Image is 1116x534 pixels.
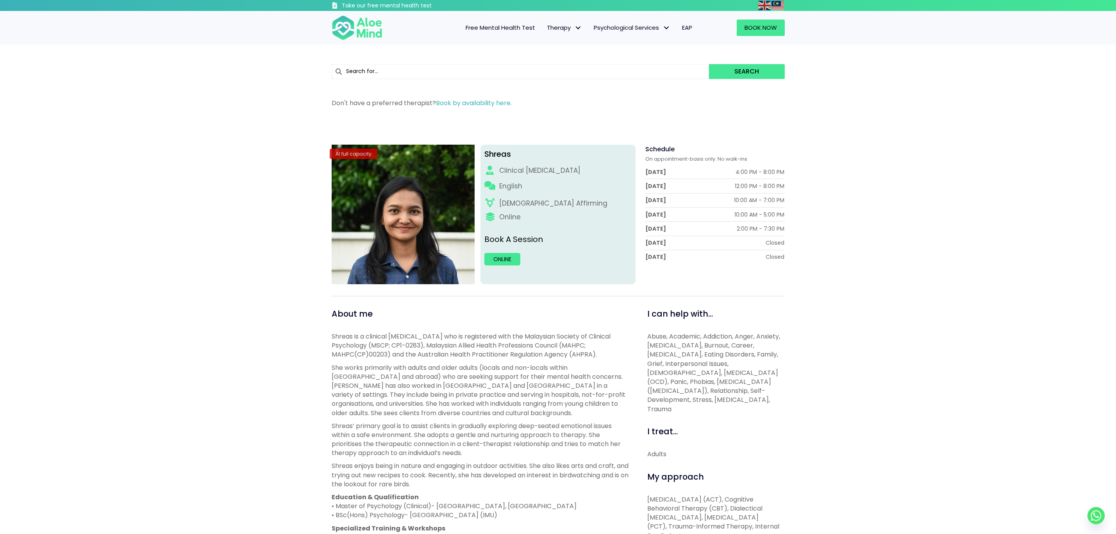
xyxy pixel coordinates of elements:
[771,1,785,10] a: Malay
[735,182,784,190] div: 12:00 PM - 8:00 PM
[645,196,666,204] div: [DATE]
[332,308,373,319] span: About me
[647,471,704,482] span: My approach
[541,20,588,36] a: TherapyTherapy: submenu
[332,2,473,11] a: Take our free mental health test
[484,149,632,160] div: Shreas
[734,196,784,204] div: 10:00 AM - 7:00 PM
[736,168,784,176] div: 4:00 PM - 8:00 PM
[332,493,630,520] p: • Master of Psychology (Clinical)- [GEOGRAPHIC_DATA], [GEOGRAPHIC_DATA] • BSc(Hons) Psychology- [...
[332,15,382,41] img: Aloe mind Logo
[758,1,771,10] a: English
[645,211,666,219] div: [DATE]
[766,253,784,261] div: Closed
[594,23,670,32] span: Psychological Services
[661,22,672,34] span: Psychological Services: submenu
[771,1,784,10] img: ms
[573,22,584,34] span: Therapy: submenu
[682,23,692,32] span: EAP
[737,20,785,36] a: Book Now
[332,524,445,533] strong: Specialized Training & Workshops
[436,99,512,108] a: Book by availability here.
[758,1,771,10] img: en
[647,450,785,459] div: Adults
[332,421,630,458] p: Shreas’ primary goal is to assist clients in gradually exploring deep-seated emotional issues wit...
[466,23,535,32] span: Free Mental Health Test
[645,253,666,261] div: [DATE]
[647,332,785,414] p: Abuse, Academic, Addiction, Anger, Anxiety, [MEDICAL_DATA], Burnout, Career, [MEDICAL_DATA], Eati...
[547,23,582,32] span: Therapy
[647,426,678,437] span: I treat...
[332,461,630,489] p: Shreas enjoys being in nature and engaging in outdoor activities. She also likes arts and craft, ...
[645,225,666,233] div: [DATE]
[709,64,784,79] button: Search
[460,20,541,36] a: Free Mental Health Test
[499,181,522,191] p: English
[1087,507,1105,524] a: Whatsapp
[332,145,475,284] img: Shreas clinical psychologist
[332,332,630,359] p: Shreas is a clinical [MEDICAL_DATA] who is registered with the Malaysian Society of Clinical Psyc...
[676,20,698,36] a: EAP
[499,199,607,208] div: [DEMOGRAPHIC_DATA] Affirming
[588,20,676,36] a: Psychological ServicesPsychological Services: submenu
[332,99,785,108] p: Don't have a preferred therapist?
[645,145,675,154] span: Schedule
[647,308,713,319] span: I can help with...
[393,20,698,36] nav: Menu
[484,234,632,245] p: Book A Session
[737,225,784,233] div: 2:00 PM - 7:30 PM
[342,2,473,10] h3: Take our free mental health test
[645,239,666,247] div: [DATE]
[484,253,520,265] a: Online
[330,149,377,159] div: At full capacity
[645,155,747,163] span: On appointment-basis only. No walk-ins
[766,239,784,247] div: Closed
[499,212,521,222] div: Online
[332,493,419,502] strong: Education & Qualification
[332,64,709,79] input: Search for...
[734,211,784,219] div: 10:00 AM - 5:00 PM
[745,23,777,32] span: Book Now
[332,363,630,418] p: She works primarily with adults and older adults (locals and non-locals within [GEOGRAPHIC_DATA] ...
[645,168,666,176] div: [DATE]
[499,166,580,176] div: Clinical [MEDICAL_DATA]
[645,182,666,190] div: [DATE]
